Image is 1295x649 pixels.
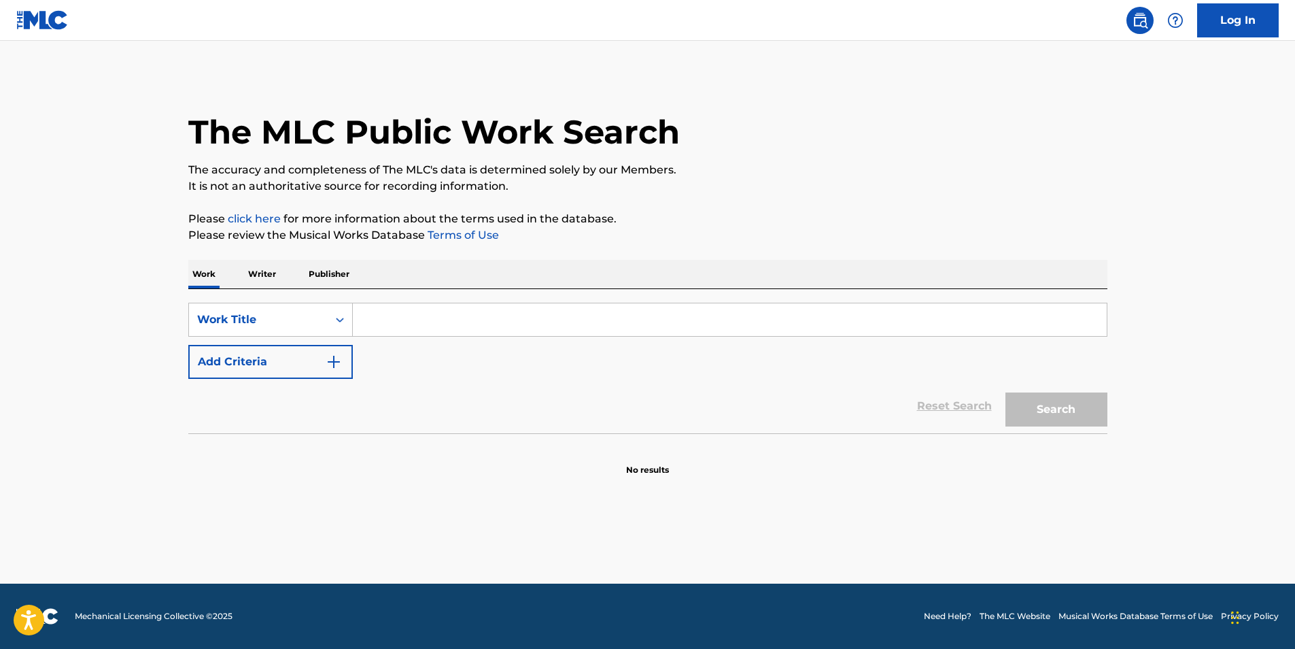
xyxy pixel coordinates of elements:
span: Mechanical Licensing Collective © 2025 [75,610,232,622]
img: 9d2ae6d4665cec9f34b9.svg [326,354,342,370]
p: Please for more information about the terms used in the database. [188,211,1107,227]
div: Drag [1231,597,1239,638]
img: logo [16,608,58,625]
button: Add Criteria [188,345,353,379]
p: Publisher [305,260,353,288]
p: No results [626,448,669,476]
p: The accuracy and completeness of The MLC's data is determined solely by our Members. [188,162,1107,178]
h1: The MLC Public Work Search [188,112,680,152]
a: Privacy Policy [1221,610,1279,622]
a: click here [228,212,281,225]
a: Musical Works Database Terms of Use [1058,610,1213,622]
img: help [1167,12,1184,29]
p: Please review the Musical Works Database [188,227,1107,244]
img: search [1132,12,1148,29]
p: Writer [244,260,280,288]
a: The MLC Website [980,610,1050,622]
a: Need Help? [924,610,971,622]
p: It is not an authoritative source for recording information. [188,178,1107,195]
form: Search Form [188,303,1107,433]
div: Help [1162,7,1189,34]
iframe: Chat Widget [1227,584,1295,649]
div: Work Title [197,312,320,328]
a: Log In [1197,3,1279,37]
a: Terms of Use [425,229,499,242]
p: Work [188,260,220,288]
img: MLC Logo [16,10,69,30]
a: Public Search [1126,7,1154,34]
